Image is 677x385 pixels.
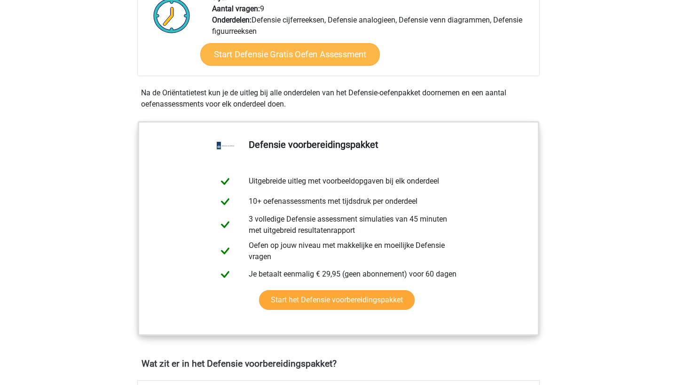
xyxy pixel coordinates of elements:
[212,15,252,24] b: Onderdelen:
[200,43,380,66] a: Start Defensie Gratis Oefen Assessment
[259,290,415,310] a: Start het Defensie voorbereidingspakket
[212,4,260,13] b: Aantal vragen:
[137,87,540,110] div: Na de Oriëntatietest kun je de uitleg bij alle onderdelen van het Defensie-oefenpakket doornemen ...
[142,358,535,369] h4: Wat zit er in het Defensie voorbereidingspakket?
